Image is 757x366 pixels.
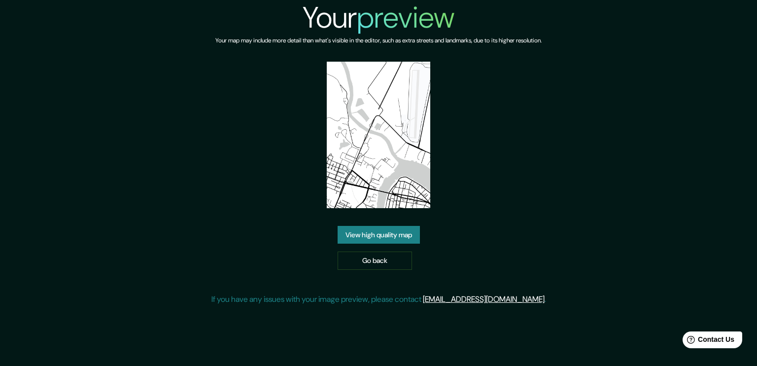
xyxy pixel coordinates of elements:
[215,36,542,46] h6: Your map may include more detail than what's visible in the editor, such as extra streets and lan...
[211,293,546,305] p: If you have any issues with your image preview, please contact .
[327,62,430,208] img: created-map-preview
[423,294,545,304] a: [EMAIL_ADDRESS][DOMAIN_NAME]
[338,226,420,244] a: View high quality map
[338,252,412,270] a: Go back
[669,328,746,355] iframe: Help widget launcher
